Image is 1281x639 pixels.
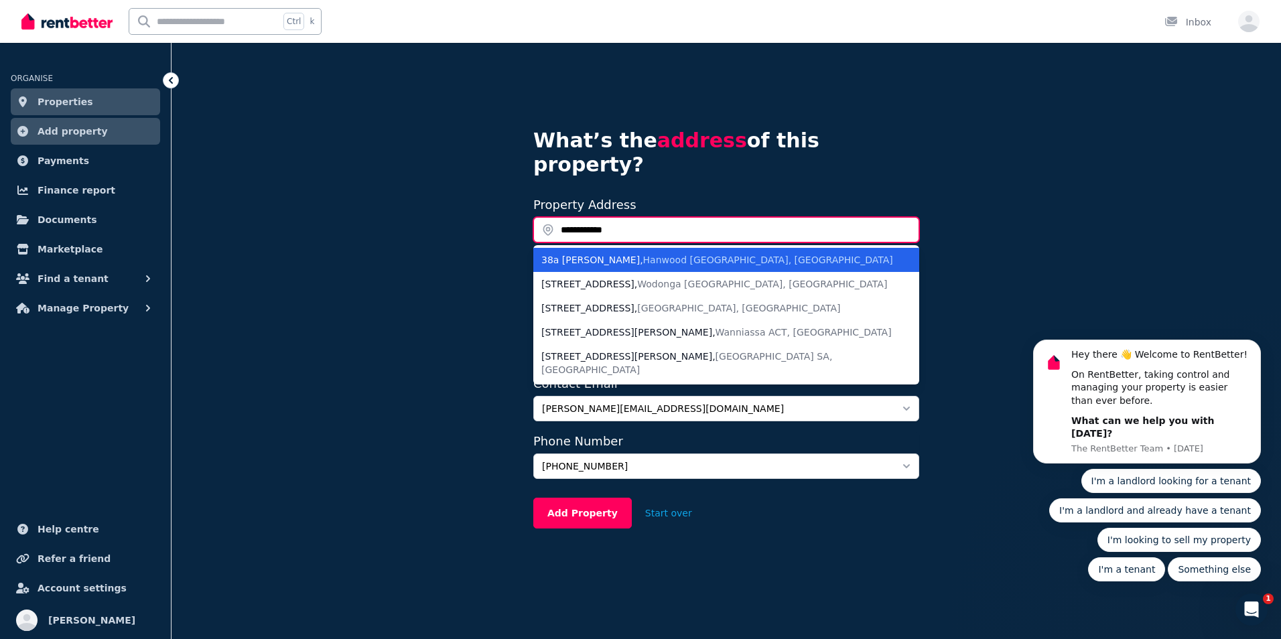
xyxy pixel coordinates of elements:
span: 1 [1263,593,1274,604]
span: [GEOGRAPHIC_DATA], [GEOGRAPHIC_DATA] [637,303,840,313]
a: Refer a friend [11,545,160,572]
a: Account settings [11,575,160,601]
a: Properties [11,88,160,115]
span: [PERSON_NAME][EMAIL_ADDRESS][DOMAIN_NAME] [542,402,892,415]
span: Help centre [38,521,99,537]
button: [PERSON_NAME][EMAIL_ADDRESS][DOMAIN_NAME] [533,396,919,421]
a: Help centre [11,516,160,543]
div: Inbox [1164,15,1211,29]
div: [STREET_ADDRESS] , [541,277,895,291]
span: [PHONE_NUMBER] [542,459,892,473]
div: [STREET_ADDRESS][PERSON_NAME] , [541,326,895,339]
span: [PERSON_NAME] [48,612,135,628]
div: [STREET_ADDRESS] , [541,301,895,315]
h4: What’s the of this property? [533,129,919,177]
label: Property Address [533,198,636,212]
label: Contact Email [533,374,919,393]
a: Finance report [11,177,160,204]
a: Documents [11,206,160,233]
span: Marketplace [38,241,103,257]
button: Find a tenant [11,265,160,292]
iframe: Intercom notifications message [1013,220,1281,603]
span: Finance report [38,182,115,198]
iframe: Intercom live chat [1235,593,1268,626]
span: address [657,129,747,152]
label: Phone Number [533,432,919,451]
span: Wanniassa ACT, [GEOGRAPHIC_DATA] [716,327,892,338]
span: Find a tenant [38,271,109,287]
div: [STREET_ADDRESS][PERSON_NAME] , [541,350,895,376]
button: [PHONE_NUMBER] [533,453,919,479]
button: Add Property [533,498,632,528]
span: Wodonga [GEOGRAPHIC_DATA], [GEOGRAPHIC_DATA] [637,279,887,289]
button: Manage Property [11,295,160,322]
div: 38a [PERSON_NAME] , [541,253,895,267]
span: Payments [38,153,89,169]
span: Documents [38,212,97,228]
button: Start over [632,498,705,528]
span: Add property [38,123,108,139]
img: RentBetter [21,11,113,31]
span: Account settings [38,580,127,596]
a: Payments [11,147,160,174]
span: Ctrl [283,13,304,30]
span: Hanwood [GEOGRAPHIC_DATA], [GEOGRAPHIC_DATA] [643,255,893,265]
span: ORGANISE [11,74,53,83]
span: Manage Property [38,300,129,316]
span: k [310,16,314,27]
span: Properties [38,94,93,110]
span: Refer a friend [38,551,111,567]
a: Marketplace [11,236,160,263]
a: Add property [11,118,160,145]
